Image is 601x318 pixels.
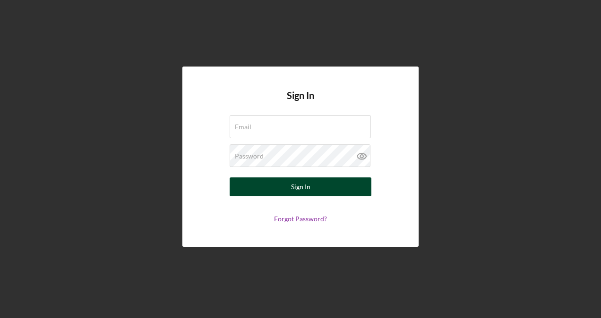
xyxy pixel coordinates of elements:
a: Forgot Password? [274,215,327,223]
label: Email [235,123,251,131]
button: Sign In [230,177,371,196]
label: Password [235,152,264,160]
div: Sign In [291,177,310,196]
h4: Sign In [287,90,314,115]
